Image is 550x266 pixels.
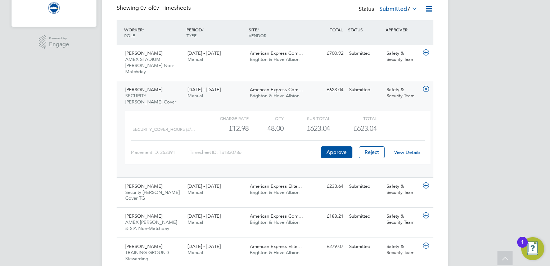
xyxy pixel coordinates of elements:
span: 07 Timesheets [140,4,191,12]
span: / [257,27,259,32]
div: £12.98 [202,123,249,134]
span: Security [PERSON_NAME] Cover TG [125,189,180,201]
span: Brighton & Hove Albion [250,56,299,62]
span: AMEX [PERSON_NAME] & SIA Non-Matchday [125,219,177,231]
div: Placement ID: 263391 [131,147,190,158]
div: Status [359,4,419,14]
div: £623.04 [284,123,330,134]
div: STATUS [346,23,384,36]
span: Manual [188,56,203,62]
span: [PERSON_NAME] [125,243,162,249]
span: [PERSON_NAME] [125,87,162,93]
span: Brighton & Hove Albion [250,249,299,256]
img: brightonandhovealbion-logo-retina.png [48,2,60,14]
span: Manual [188,249,203,256]
span: American Express Elite… [250,243,302,249]
label: Submitted [379,5,418,13]
span: Manual [188,189,203,195]
button: Approve [321,146,352,158]
span: SECURITY_COVER_HOURS (£/… [132,127,195,132]
div: Submitted [346,181,384,192]
div: Submitted [346,210,384,222]
span: American Express Com… [250,87,303,93]
span: American Express Com… [250,50,303,56]
span: Brighton & Hove Albion [250,189,299,195]
a: View Details [394,149,420,155]
div: SITE [247,23,309,42]
span: / [143,27,144,32]
span: Engage [49,41,69,48]
div: Charge rate [202,114,249,123]
div: QTY [249,114,284,123]
span: AMEX STADIUM [PERSON_NAME] Non-Matchday [125,56,174,75]
span: [PERSON_NAME] [125,213,162,219]
div: 1 [521,242,524,252]
span: 7 [407,5,410,13]
button: Open Resource Center, 1 new notification [521,237,544,260]
span: £623.04 [353,124,377,133]
a: Go to home page [20,2,88,14]
span: [DATE] - [DATE] [188,213,221,219]
div: APPROVER [384,23,421,36]
div: Safety & Security Team [384,210,421,229]
div: Safety & Security Team [384,241,421,259]
button: Reject [359,146,385,158]
span: Manual [188,219,203,225]
div: £279.07 [309,241,346,253]
div: Safety & Security Team [384,48,421,66]
div: £623.04 [309,84,346,96]
span: TRAINING GROUND Stewarding [125,249,169,262]
div: Submitted [346,241,384,253]
span: / [202,27,203,32]
div: Submitted [346,48,384,59]
a: Powered byEngage [39,35,69,49]
div: Total [330,114,377,123]
span: American Express Elite… [250,183,302,189]
span: 07 of [140,4,153,12]
div: Sub Total [284,114,330,123]
span: Powered by [49,35,69,41]
span: Brighton & Hove Albion [250,93,299,99]
div: Showing [117,4,192,12]
div: Safety & Security Team [384,84,421,102]
span: SECURITY [PERSON_NAME] Cover [125,93,176,105]
span: [PERSON_NAME] [125,50,162,56]
span: VENDOR [249,32,266,38]
div: Submitted [346,84,384,96]
span: Brighton & Hove Albion [250,219,299,225]
span: [DATE] - [DATE] [188,50,221,56]
span: Manual [188,93,203,99]
span: [DATE] - [DATE] [188,243,221,249]
div: WORKER [122,23,185,42]
span: [PERSON_NAME] [125,183,162,189]
span: ROLE [124,32,135,38]
div: 48.00 [249,123,284,134]
div: £700.92 [309,48,346,59]
span: TYPE [186,32,197,38]
div: Timesheet ID: TS1830786 [190,147,319,158]
div: Safety & Security Team [384,181,421,199]
span: [DATE] - [DATE] [188,183,221,189]
div: PERIOD [185,23,247,42]
div: £188.21 [309,210,346,222]
div: £233.64 [309,181,346,192]
span: TOTAL [330,27,343,32]
span: [DATE] - [DATE] [188,87,221,93]
span: American Express Com… [250,213,303,219]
